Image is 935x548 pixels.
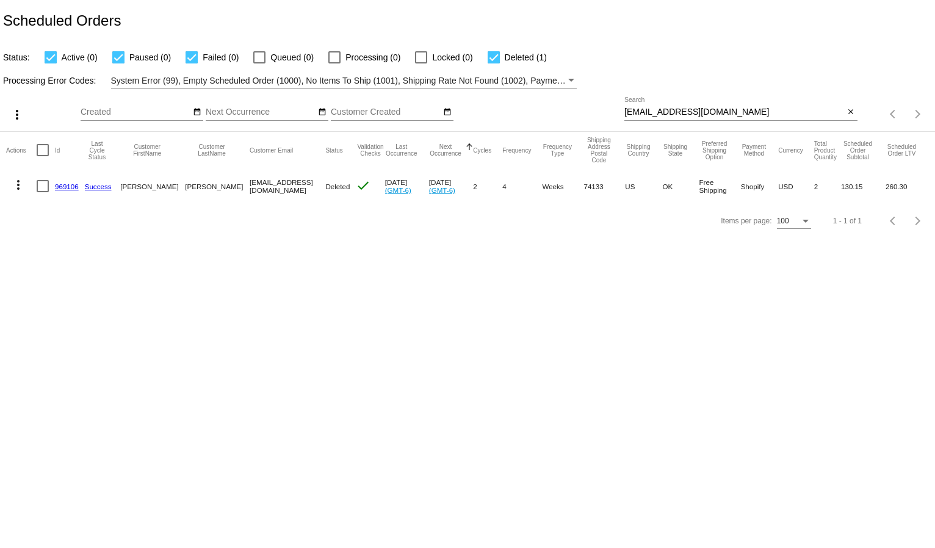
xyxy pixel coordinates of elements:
[55,146,60,154] button: Change sorting for Id
[741,143,768,157] button: Change sorting for PaymentMethod.Type
[625,168,662,204] mat-cell: US
[270,50,314,65] span: Queued (0)
[542,143,572,157] button: Change sorting for FrequencyType
[10,107,24,122] mat-icon: more_vert
[624,107,845,117] input: Search
[206,107,316,117] input: Next Occurrence
[385,143,418,157] button: Change sorting for LastOccurrenceUtc
[85,182,112,190] a: Success
[111,73,577,88] mat-select: Filter by Processing Error Codes
[814,132,841,168] mat-header-cell: Total Product Quantity
[699,140,730,160] button: Change sorting for PreferredShippingOption
[55,182,79,190] a: 969106
[886,143,918,157] button: Change sorting for LifetimeValue
[203,50,239,65] span: Failed (0)
[845,106,857,119] button: Clear
[185,143,239,157] button: Change sorting for CustomerLastName
[841,168,886,204] mat-cell: 130.15
[193,107,201,117] mat-icon: date_range
[6,132,37,168] mat-header-cell: Actions
[81,107,190,117] input: Created
[663,143,688,157] button: Change sorting for ShippingState
[250,146,293,154] button: Change sorting for CustomerEmail
[583,137,614,164] button: Change sorting for ShippingPostcode
[833,217,862,225] div: 1 - 1 of 1
[11,178,26,192] mat-icon: more_vert
[881,102,906,126] button: Previous page
[502,168,542,204] mat-cell: 4
[429,168,473,204] mat-cell: [DATE]
[356,178,370,193] mat-icon: check
[429,143,462,157] button: Change sorting for NextOccurrenceUtc
[502,146,531,154] button: Change sorting for Frequency
[385,186,411,194] a: (GMT-6)
[906,102,930,126] button: Next page
[3,12,121,29] h2: Scheduled Orders
[777,217,789,225] span: 100
[318,107,327,117] mat-icon: date_range
[841,140,875,160] button: Change sorting for Subtotal
[886,168,929,204] mat-cell: 260.30
[906,209,930,233] button: Next page
[741,168,779,204] mat-cell: Shopify
[443,107,452,117] mat-icon: date_range
[85,140,110,160] button: Change sorting for LastProcessingCycleId
[625,143,651,157] button: Change sorting for ShippingCountry
[325,146,342,154] button: Change sorting for Status
[814,168,841,204] mat-cell: 2
[3,52,30,62] span: Status:
[432,50,472,65] span: Locked (0)
[345,50,400,65] span: Processing (0)
[331,107,441,117] input: Customer Created
[325,182,350,190] span: Deleted
[542,168,583,204] mat-cell: Weeks
[721,217,771,225] div: Items per page:
[250,168,325,204] mat-cell: [EMAIL_ADDRESS][DOMAIN_NAME]
[881,209,906,233] button: Previous page
[777,217,811,226] mat-select: Items per page:
[185,168,250,204] mat-cell: [PERSON_NAME]
[699,168,741,204] mat-cell: Free Shipping
[663,168,699,204] mat-cell: OK
[120,143,174,157] button: Change sorting for CustomerFirstName
[129,50,171,65] span: Paused (0)
[385,168,429,204] mat-cell: [DATE]
[356,132,384,168] mat-header-cell: Validation Checks
[3,76,96,85] span: Processing Error Codes:
[429,186,455,194] a: (GMT-6)
[583,168,625,204] mat-cell: 74133
[778,146,803,154] button: Change sorting for CurrencyIso
[473,168,502,204] mat-cell: 2
[62,50,98,65] span: Active (0)
[120,168,185,204] mat-cell: [PERSON_NAME]
[847,107,855,117] mat-icon: close
[473,146,491,154] button: Change sorting for Cycles
[778,168,814,204] mat-cell: USD
[505,50,547,65] span: Deleted (1)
